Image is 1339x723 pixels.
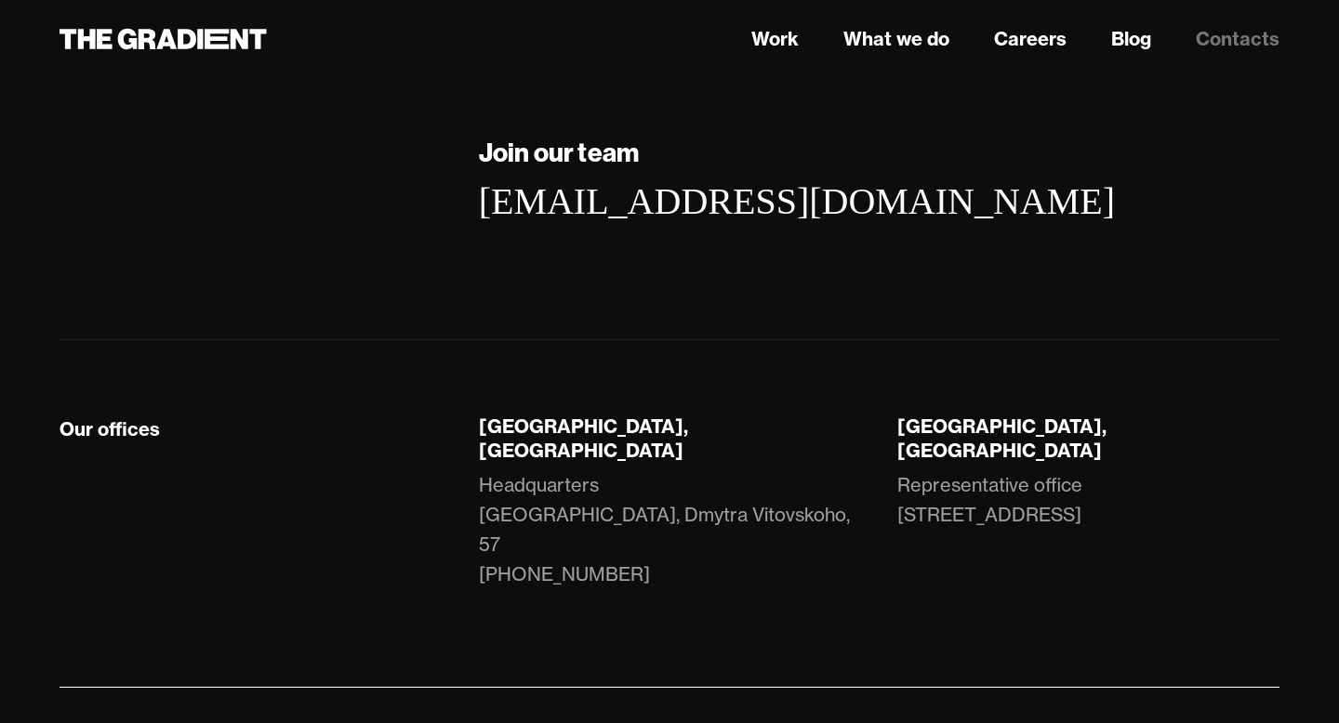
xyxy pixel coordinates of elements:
[751,25,799,53] a: Work
[479,136,640,168] strong: Join our team
[479,559,650,589] a: [PHONE_NUMBER]
[1196,25,1279,53] a: Contacts
[897,470,1082,500] div: Representative office
[479,500,861,559] a: [GEOGRAPHIC_DATA], Dmytra Vitovskoho, 57
[994,25,1067,53] a: Careers
[479,180,1115,222] a: [EMAIL_ADDRESS][DOMAIN_NAME]
[1111,25,1151,53] a: Blog
[897,500,1279,530] a: [STREET_ADDRESS]
[843,25,949,53] a: What we do
[897,414,1107,462] strong: [GEOGRAPHIC_DATA], [GEOGRAPHIC_DATA]
[479,470,599,500] div: Headquarters
[60,417,160,441] div: Our offices
[479,414,861,463] div: [GEOGRAPHIC_DATA], [GEOGRAPHIC_DATA]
